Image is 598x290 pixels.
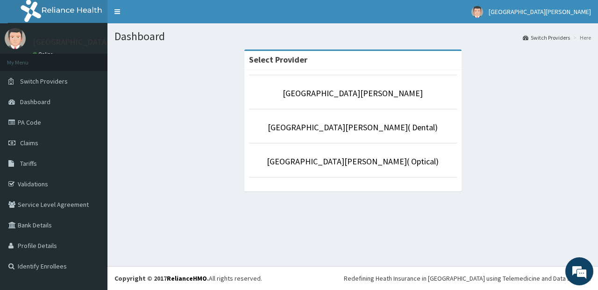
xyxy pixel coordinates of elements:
span: Switch Providers [20,77,68,85]
strong: Select Provider [249,54,307,65]
span: [GEOGRAPHIC_DATA][PERSON_NAME] [489,7,591,16]
span: Claims [20,139,38,147]
a: Online [33,51,55,57]
strong: Copyright © 2017 . [114,274,209,283]
p: [GEOGRAPHIC_DATA][PERSON_NAME] [33,38,171,46]
span: Dashboard [20,98,50,106]
li: Here [571,34,591,42]
a: [GEOGRAPHIC_DATA][PERSON_NAME] [283,88,423,99]
a: [GEOGRAPHIC_DATA][PERSON_NAME]( Optical) [267,156,439,167]
span: Tariffs [20,159,37,168]
div: Redefining Heath Insurance in [GEOGRAPHIC_DATA] using Telemedicine and Data Science! [344,274,591,283]
h1: Dashboard [114,30,591,42]
a: Switch Providers [523,34,570,42]
img: User Image [5,28,26,49]
footer: All rights reserved. [107,266,598,290]
img: User Image [471,6,483,18]
a: RelianceHMO [167,274,207,283]
a: [GEOGRAPHIC_DATA][PERSON_NAME]( Dental) [268,122,438,133]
